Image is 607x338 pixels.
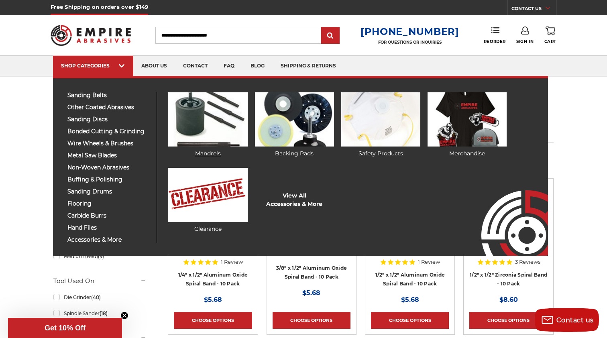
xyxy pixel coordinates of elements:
span: carbide burrs [67,213,151,219]
a: Choose Options [174,312,252,329]
a: Choose Options [371,312,449,329]
button: Close teaser [120,312,128,320]
span: (18) [100,310,108,316]
a: about us [133,56,175,76]
img: Empire Abrasives Logo Image [467,167,548,256]
span: non-woven abrasives [67,165,151,171]
span: 3 Reviews [515,259,540,265]
span: $5.68 [204,296,222,303]
a: blog [242,56,273,76]
span: (40) [91,294,101,300]
a: 1/4" x 1/2" Aluminum Oxide Spiral Band - 10 Pack [178,272,248,287]
a: Clearance [168,168,247,233]
span: Contact us [556,316,594,324]
h5: Tool Used On [53,276,147,286]
a: Die Grinder [53,290,147,304]
a: CONTACT US [511,4,556,15]
a: Spindle Sander [53,306,147,320]
span: metal saw blades [67,153,151,159]
img: Safety Products [341,92,420,147]
span: Get 10% Off [45,324,86,332]
span: wire wheels & brushes [67,140,151,147]
span: other coated abrasives [67,104,151,110]
input: Submit [322,28,338,44]
span: 1 Review [418,259,440,265]
div: Get 10% OffClose teaser [8,318,122,338]
span: Sign In [516,39,534,44]
img: Clearance [168,168,247,222]
a: 3/8" x 1/2" Aluminum Oxide Spiral Band - 10 Pack [276,265,347,280]
span: accessories & more [67,237,151,243]
span: $5.68 [401,296,419,303]
span: flooring [67,201,151,207]
a: Merchandise [428,92,507,158]
a: Mandrels [168,92,247,158]
a: Medium (Red) [53,249,147,263]
span: $8.60 [499,296,518,303]
img: Backing Pads [255,92,334,147]
span: buffing & polishing [67,177,151,183]
a: 1/2" x 1/2" Zirconia Spiral Band - 10 Pack [470,272,547,287]
span: $5.68 [302,289,320,297]
button: Contact us [535,308,599,332]
a: 1/2" x 1/2" Aluminum Oxide Spiral Band - 10 Pack [375,272,445,287]
a: Safety Products [341,92,420,158]
img: Empire Abrasives [51,20,131,51]
a: Backing Pads [255,92,334,158]
a: Reorder [484,26,506,44]
a: Choose Options [273,312,350,329]
a: contact [175,56,216,76]
a: [PHONE_NUMBER] [361,26,459,37]
div: SHOP CATEGORIES [61,63,125,69]
span: 1 Review [221,259,243,265]
span: bonded cutting & grinding [67,128,151,134]
span: sanding discs [67,116,151,122]
span: sanding belts [67,92,151,98]
span: (9) [98,253,104,259]
span: hand files [67,225,151,231]
span: sanding drums [67,189,151,195]
a: Cart [544,26,556,44]
span: Cart [544,39,556,44]
a: View AllAccessories & More [266,191,322,208]
img: Merchandise [428,92,507,147]
img: Mandrels [168,92,247,147]
span: Reorder [484,39,506,44]
a: Choose Options [469,312,547,329]
p: FOR QUESTIONS OR INQUIRIES [361,40,459,45]
a: shipping & returns [273,56,344,76]
a: faq [216,56,242,76]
